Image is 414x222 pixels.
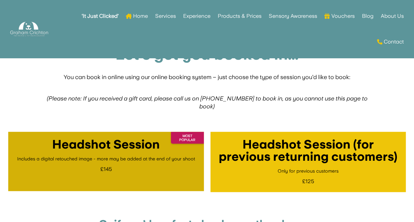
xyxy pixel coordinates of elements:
a: Headshot Session (for previous returning customers) Only for previous customers£125 [210,132,406,192]
span: You can book in online using our online booking system – just choose the type of session you’d li... [64,73,350,80]
div: Includes a digital retouched image - more may be added at the end of your shoot [17,156,195,162]
a: About Us [380,3,403,29]
h4: Headshot Session (for previous returning customers) [217,138,400,166]
a: Products & Prices [218,3,262,29]
a: Services [155,3,176,29]
strong: ‘It Just Clicked’ [82,14,119,18]
a: Blog [362,3,373,29]
img: Graham Crichton Photography Logo [10,20,48,38]
div: Only for previous customers [278,168,339,175]
i: (Please note: If you received a gift card, please call us on [PHONE_NUMBER] to book in, as you ca... [47,95,368,110]
a: MOST POPULAR Headshot Session Includes a digital retouched image - more may be added at the end o... [8,132,204,191]
a: ‘It Just Clicked’ [82,3,119,29]
h4: Headshot Session [52,138,160,154]
a: Sensory Awareness [269,3,317,29]
a: Vouchers [324,3,354,29]
div: MOST POPULAR [171,132,204,144]
a: Experience [183,3,210,29]
a: Home [126,3,148,29]
a: Contact [377,29,403,55]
